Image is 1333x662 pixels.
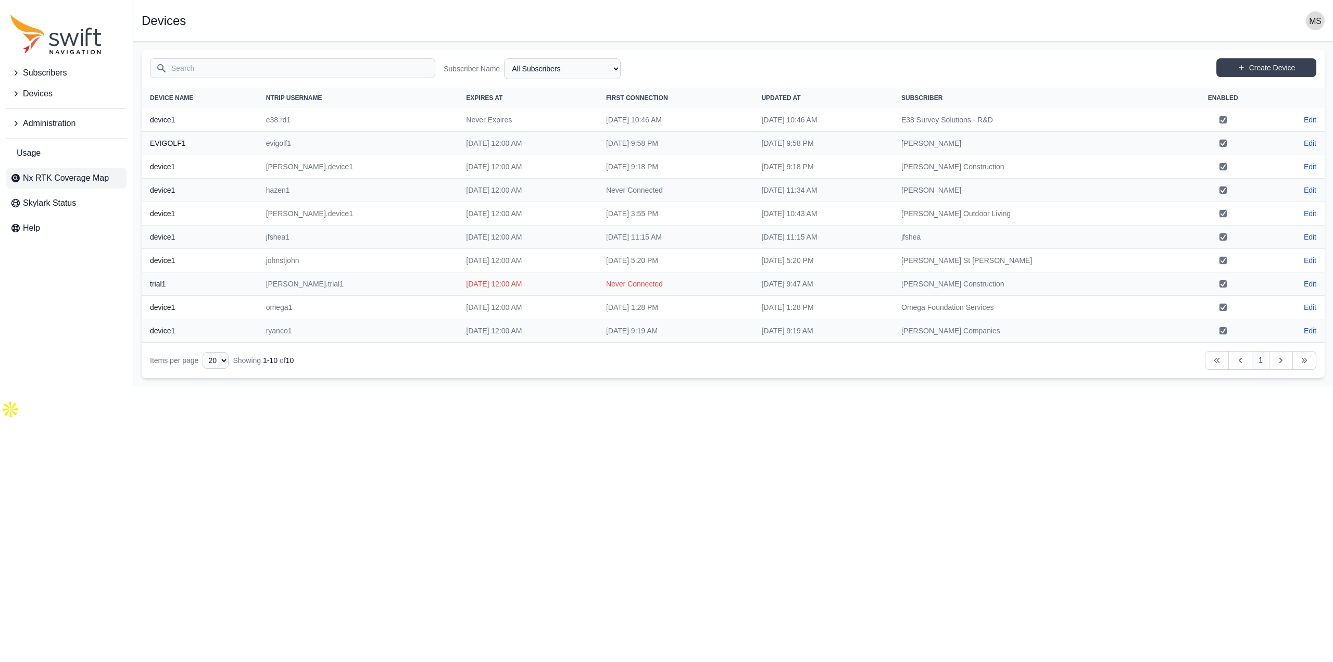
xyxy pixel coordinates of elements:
th: Subscriber [893,88,1178,108]
a: Edit [1304,326,1316,336]
input: Search [150,58,435,78]
button: Devices [6,83,127,104]
td: [DATE] 9:19 AM [598,319,753,343]
span: 10 [286,356,294,365]
a: Edit [1304,255,1316,266]
span: First Connection [606,94,668,102]
td: [DATE] 9:58 PM [598,132,753,155]
select: Display Limit [203,352,229,369]
td: [DATE] 10:46 AM [598,108,753,132]
td: [DATE] 5:20 PM [598,249,753,272]
a: Edit [1304,279,1316,289]
th: device1 [142,296,258,319]
td: Never Connected [598,272,753,296]
td: [DATE] 12:00 AM [458,249,598,272]
span: Administration [23,117,76,130]
td: hazen1 [258,179,458,202]
h1: Devices [142,15,186,27]
span: Skylark Status [23,197,76,209]
td: [DATE] 11:34 AM [753,179,893,202]
td: Never Connected [598,179,753,202]
td: [DATE] 9:18 PM [753,155,893,179]
th: Device Name [142,88,258,108]
a: Edit [1304,138,1316,148]
td: [DATE] 12:00 AM [458,132,598,155]
th: device1 [142,155,258,179]
span: Help [23,222,40,234]
span: Updated At [761,94,800,102]
th: device1 [142,249,258,272]
a: Edit [1304,302,1316,313]
a: Edit [1304,161,1316,172]
label: Subscriber Name [444,64,500,74]
a: Help [6,218,127,239]
td: [DATE] 5:20 PM [753,249,893,272]
td: [DATE] 1:28 PM [598,296,753,319]
th: EVIGOLF1 [142,132,258,155]
th: device1 [142,319,258,343]
th: device1 [142,179,258,202]
th: trial1 [142,272,258,296]
span: 1 - 10 [263,356,278,365]
td: E38 Survey Solutions - R&D [893,108,1178,132]
td: [PERSON_NAME] Companies [893,319,1178,343]
a: 1 [1252,351,1269,370]
span: Nx RTK Coverage Map [23,172,109,184]
td: [DATE] 9:19 AM [753,319,893,343]
button: Subscribers [6,63,127,83]
th: Enabled [1178,88,1268,108]
th: NTRIP Username [258,88,458,108]
th: device1 [142,226,258,249]
th: device1 [142,202,258,226]
td: johnstjohn [258,249,458,272]
td: [DATE] 11:15 AM [753,226,893,249]
a: Usage [6,143,127,164]
td: [PERSON_NAME].device1 [258,155,458,179]
td: [DATE] 1:28 PM [753,296,893,319]
td: [PERSON_NAME] [893,132,1178,155]
a: Edit [1304,208,1316,219]
td: jfshea1 [258,226,458,249]
td: [PERSON_NAME] Outdoor Living [893,202,1178,226]
td: [DATE] 3:55 PM [598,202,753,226]
td: [DATE] 9:47 AM [753,272,893,296]
td: omega1 [258,296,458,319]
td: e38.rd1 [258,108,458,132]
td: [PERSON_NAME] Construction [893,155,1178,179]
td: Never Expires [458,108,598,132]
a: Create Device [1216,58,1316,77]
td: [DATE] 12:00 AM [458,319,598,343]
td: [PERSON_NAME] [893,179,1178,202]
a: Edit [1304,232,1316,242]
a: Edit [1304,185,1316,195]
td: [PERSON_NAME] St [PERSON_NAME] [893,249,1178,272]
td: [DATE] 12:00 AM [458,155,598,179]
td: [DATE] 12:00 AM [458,202,598,226]
td: [PERSON_NAME].trial1 [258,272,458,296]
td: Omega Foundation Services [893,296,1178,319]
a: Edit [1304,115,1316,125]
td: evigolf1 [258,132,458,155]
a: Skylark Status [6,193,127,214]
td: [DATE] 9:58 PM [753,132,893,155]
div: Showing of [233,355,294,366]
span: Usage [17,147,41,159]
span: Devices [23,88,53,100]
td: [DATE] 12:00 AM [458,179,598,202]
span: Items per page [150,356,198,365]
span: Subscribers [23,67,67,79]
th: device1 [142,108,258,132]
td: [DATE] 10:43 AM [753,202,893,226]
nav: Table navigation [142,343,1325,378]
td: jfshea [893,226,1178,249]
td: [DATE] 11:15 AM [598,226,753,249]
a: Nx RTK Coverage Map [6,168,127,189]
span: Expires At [466,94,502,102]
td: [DATE] 12:00 AM [458,296,598,319]
td: [DATE] 9:18 PM [598,155,753,179]
button: Administration [6,113,127,134]
td: [PERSON_NAME].device1 [258,202,458,226]
img: user photo [1306,11,1325,30]
select: Subscriber [504,58,621,79]
td: [PERSON_NAME] Construction [893,272,1178,296]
